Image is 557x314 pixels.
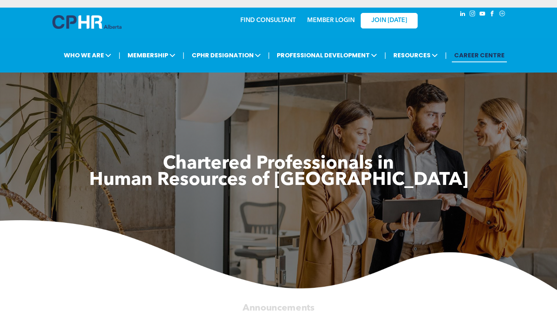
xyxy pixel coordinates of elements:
[118,47,120,63] li: |
[189,48,263,62] span: CPHR DESIGNATION
[307,17,355,24] a: MEMBER LOGIN
[469,9,477,20] a: instagram
[384,47,386,63] li: |
[371,17,407,24] span: JOIN [DATE]
[243,303,314,312] span: Announcements
[361,13,418,28] a: JOIN [DATE]
[89,171,468,189] span: Human Resources of [GEOGRAPHIC_DATA]
[52,15,121,29] img: A blue and white logo for cp alberta
[459,9,467,20] a: linkedin
[488,9,497,20] a: facebook
[391,48,440,62] span: RESOURCES
[268,47,270,63] li: |
[183,47,185,63] li: |
[498,9,507,20] a: Social network
[452,48,507,62] a: CAREER CENTRE
[478,9,487,20] a: youtube
[163,155,394,173] span: Chartered Professionals in
[125,48,178,62] span: MEMBERSHIP
[240,17,296,24] a: FIND CONSULTANT
[275,48,379,62] span: PROFESSIONAL DEVELOPMENT
[445,47,447,63] li: |
[62,48,114,62] span: WHO WE ARE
